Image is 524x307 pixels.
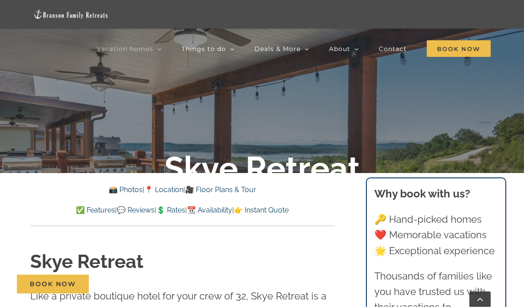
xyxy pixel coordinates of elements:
a: 🎥 Floor Plans & Tour [185,186,256,194]
span: Book Now [427,40,491,57]
a: Vacation homes [97,35,162,63]
h1: Skye Retreat [30,249,334,276]
a: 💲 Rates [156,206,185,215]
a: 📍 Location [144,186,183,194]
a: About [329,35,359,63]
a: Things to do [182,35,234,63]
p: | | | | [30,205,334,216]
a: 📸 Photos [109,186,143,194]
a: Book Now [17,275,89,294]
a: Contact [379,35,407,63]
span: Things to do [182,46,226,52]
img: Branson Family Retreats Logo [33,9,109,20]
nav: Main Menu Sticky [97,35,491,63]
a: Deals & More [254,35,309,63]
a: 📆 Availability [187,206,232,215]
span: Vacation homes [97,46,153,52]
p: | | [30,185,334,196]
a: ✅ Features [76,206,115,215]
b: Skye Retreat [164,150,360,187]
span: Deals & More [254,46,301,52]
h3: Why book with us? [374,186,498,202]
a: 👉 Instant Quote [234,206,289,215]
span: About [329,46,350,52]
span: Contact [379,46,407,52]
span: Book Now [30,280,76,288]
a: 💬 Reviews [117,206,155,215]
p: 🔑 Hand-picked homes ❤️ Memorable vacations 🌟 Exceptional experience [374,212,498,259]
